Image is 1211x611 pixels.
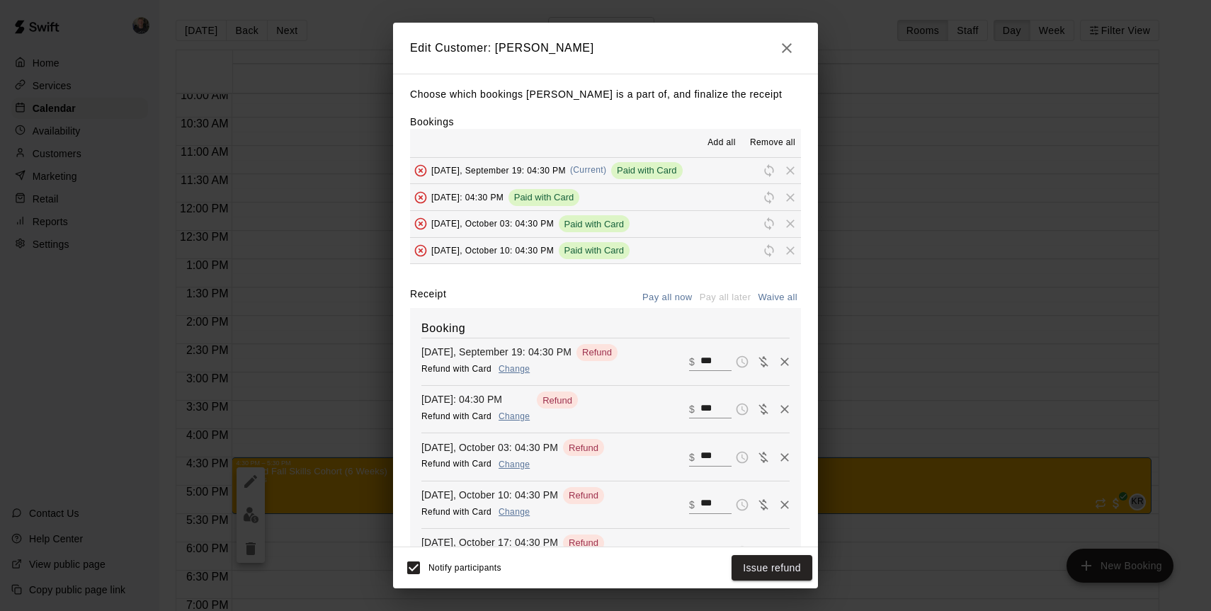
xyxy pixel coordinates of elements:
[774,447,795,468] button: Remove
[410,244,431,255] span: To be removed
[421,535,558,549] p: [DATE], October 17: 04:30 PM
[758,191,780,202] span: Reschedule
[732,402,753,414] span: Pay later
[689,450,695,464] p: $
[431,192,504,202] span: [DATE]: 04:30 PM
[758,164,780,175] span: Reschedule
[753,402,774,414] span: Waive payment
[753,450,774,462] span: Waive payment
[699,132,744,154] button: Add all
[758,218,780,229] span: Reschedule
[410,158,801,184] button: To be removed[DATE], September 19: 04:30 PM(Current)Paid with CardRescheduleRemove
[732,545,753,557] span: Pay later
[410,211,801,237] button: To be removed[DATE], October 03: 04:30 PMPaid with CardRescheduleRemove
[410,238,801,264] button: To be removed[DATE], October 10: 04:30 PMPaid with CardRescheduleRemove
[491,455,537,475] button: Change
[410,218,431,229] span: To be removed
[689,498,695,512] p: $
[780,244,801,255] span: Remove
[421,507,491,517] span: Refund with Card
[774,399,795,420] button: Remove
[559,245,630,256] span: Paid with Card
[421,392,532,406] p: [DATE]: 04:30 PM
[732,555,812,581] button: Issue refund
[421,345,572,359] p: [DATE], September 19: 04:30 PM
[639,287,696,309] button: Pay all now
[491,502,537,523] button: Change
[689,402,695,416] p: $
[491,359,537,379] button: Change
[559,219,630,229] span: Paid with Card
[732,355,753,367] span: Pay later
[707,136,736,150] span: Add all
[774,351,795,372] button: Remove
[410,191,431,202] span: To be removed
[508,192,580,202] span: Paid with Card
[410,287,446,309] label: Receipt
[570,165,607,175] span: (Current)
[753,545,774,557] span: Waive payment
[750,136,795,150] span: Remove all
[774,542,795,563] button: Remove
[732,450,753,462] span: Pay later
[431,245,554,255] span: [DATE], October 10: 04:30 PM
[780,164,801,175] span: Remove
[576,347,618,358] span: Refund
[421,319,790,338] h6: Booking
[754,287,801,309] button: Waive all
[421,411,491,421] span: Refund with Card
[428,563,501,573] span: Notify participants
[431,219,554,229] span: [DATE], October 03: 04:30 PM
[753,355,774,367] span: Waive payment
[689,355,695,369] p: $
[431,165,566,175] span: [DATE], September 19: 04:30 PM
[732,498,753,510] span: Pay later
[410,86,801,103] p: Choose which bookings [PERSON_NAME] is a part of, and finalize the receipt
[780,218,801,229] span: Remove
[744,132,801,154] button: Remove all
[410,116,454,127] label: Bookings
[421,488,558,502] p: [DATE], October 10: 04:30 PM
[774,494,795,515] button: Remove
[421,364,491,374] span: Refund with Card
[758,244,780,255] span: Reschedule
[491,406,537,427] button: Change
[780,191,801,202] span: Remove
[393,23,818,74] h2: Edit Customer: [PERSON_NAME]
[421,459,491,469] span: Refund with Card
[421,440,558,455] p: [DATE], October 03: 04:30 PM
[410,164,431,175] span: To be removed
[563,537,604,548] span: Refund
[689,545,695,559] p: $
[753,498,774,510] span: Waive payment
[611,165,683,176] span: Paid with Card
[563,490,604,501] span: Refund
[537,395,578,406] span: Refund
[563,442,604,453] span: Refund
[410,184,801,210] button: To be removed[DATE]: 04:30 PMPaid with CardRescheduleRemove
